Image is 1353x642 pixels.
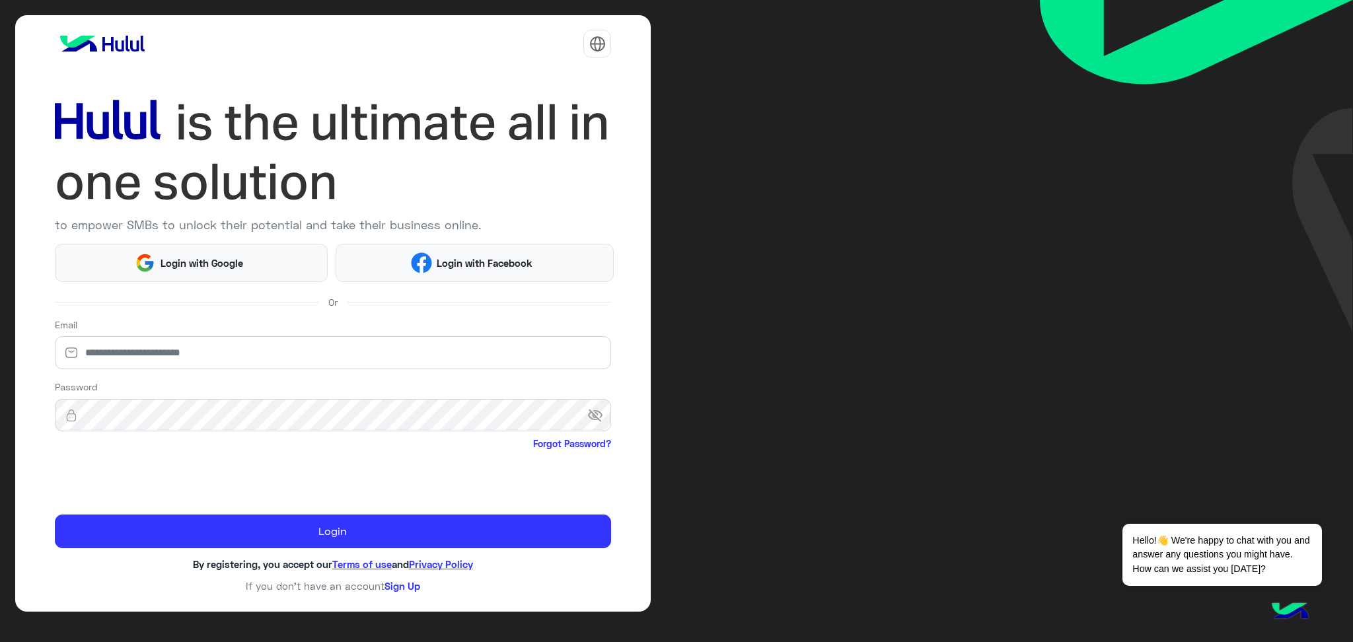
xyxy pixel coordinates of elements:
label: Email [55,318,77,332]
label: Password [55,380,98,394]
span: By registering, you accept our [193,558,332,570]
button: Login [55,515,612,548]
img: hulul-logo.png [1267,589,1313,635]
span: Login with Google [155,256,248,271]
img: Google [135,252,155,273]
span: Hello!👋 We're happy to chat with you and answer any questions you might have. How can we assist y... [1122,524,1321,586]
button: Login with Google [55,244,328,282]
span: and [392,558,409,570]
iframe: reCAPTCHA [55,453,256,505]
img: email [55,346,88,359]
img: logo [55,30,150,57]
a: Privacy Policy [409,558,473,570]
a: Sign Up [384,580,420,592]
a: Forgot Password? [533,437,611,450]
a: Terms of use [332,558,392,570]
span: Login with Facebook [432,256,538,271]
img: lock [55,409,88,422]
h6: If you don’t have an account [55,580,612,592]
p: to empower SMBs to unlock their potential and take their business online. [55,216,612,234]
img: hululLoginTitle_EN.svg [55,92,612,211]
span: Or [328,295,338,309]
img: Facebook [411,252,431,273]
span: visibility_off [587,404,611,427]
img: tab [589,36,606,52]
button: Login with Facebook [336,244,614,282]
